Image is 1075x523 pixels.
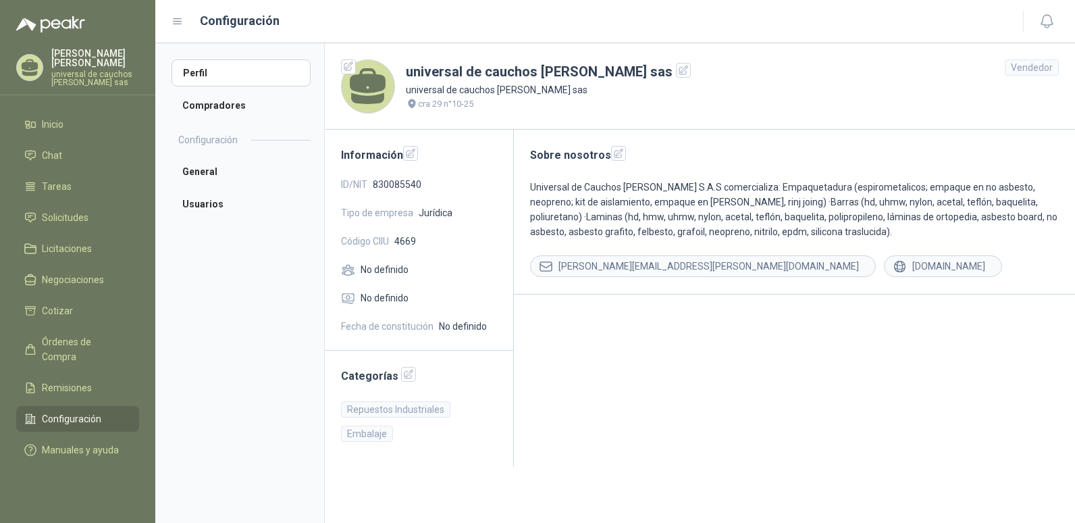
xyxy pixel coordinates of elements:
[42,380,92,395] span: Remisiones
[42,210,88,225] span: Solicitudes
[373,177,421,192] span: 830085540
[530,146,1059,164] h2: Sobre nosotros
[42,272,104,287] span: Negociaciones
[16,16,85,32] img: Logo peakr
[172,59,311,86] a: Perfil
[16,437,139,463] a: Manuales y ayuda
[419,205,452,220] span: Jurídica
[1005,59,1059,76] div: Vendedor
[530,255,876,277] div: [PERSON_NAME][EMAIL_ADDRESS][PERSON_NAME][DOMAIN_NAME]
[341,234,389,249] span: Código CIIU
[341,146,497,164] h2: Información
[341,367,497,384] h2: Categorías
[200,11,280,30] h1: Configuración
[178,132,238,147] h2: Configuración
[16,298,139,324] a: Cotizar
[361,291,409,305] span: No definido
[361,262,409,277] span: No definido
[42,412,101,426] span: Configuración
[530,180,1059,239] p: Universal de Cauchos [PERSON_NAME] S.A.S comercializa: Empaquetadura (espirometalicos; empaque en...
[42,334,126,364] span: Órdenes de Compra
[406,61,691,82] h1: universal de cauchos [PERSON_NAME] sas
[406,82,691,97] p: universal de cauchos [PERSON_NAME] sas
[42,241,92,256] span: Licitaciones
[884,255,1002,277] div: [DOMAIN_NAME]
[172,191,311,218] a: Usuarios
[16,143,139,168] a: Chat
[42,303,73,318] span: Cotizar
[16,375,139,401] a: Remisiones
[418,97,473,111] p: cra 29 n°10-25
[16,205,139,230] a: Solicitudes
[42,179,72,194] span: Tareas
[42,117,63,132] span: Inicio
[341,426,393,442] div: Embalaje
[394,234,416,249] span: 4669
[341,177,367,192] span: ID/NIT
[16,174,139,199] a: Tareas
[341,319,434,334] span: Fecha de constitución
[439,319,487,334] span: No definido
[42,148,62,163] span: Chat
[16,111,139,137] a: Inicio
[42,443,119,457] span: Manuales y ayuda
[341,205,413,220] span: Tipo de empresa
[16,236,139,261] a: Licitaciones
[172,92,311,119] a: Compradores
[16,267,139,293] a: Negociaciones
[51,49,139,68] p: [PERSON_NAME] [PERSON_NAME]
[16,406,139,432] a: Configuración
[172,158,311,185] a: General
[51,70,139,86] p: universal de cauchos [PERSON_NAME] sas
[16,329,139,370] a: Órdenes de Compra
[341,401,450,418] div: Repuestos Industriales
